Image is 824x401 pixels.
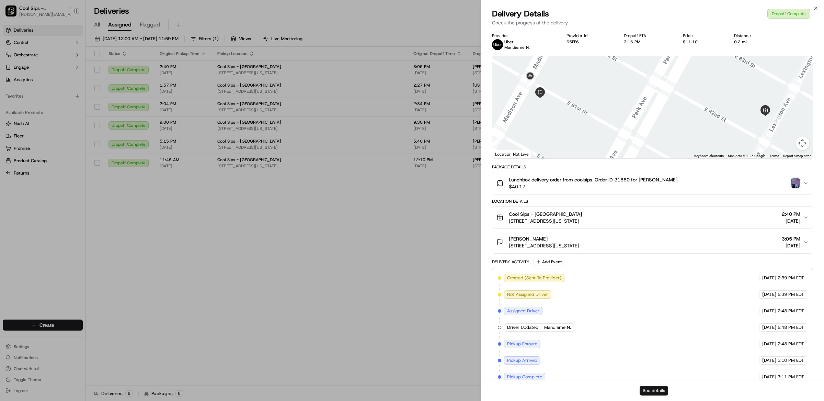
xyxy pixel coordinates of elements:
a: Open this area in Google Maps (opens a new window) [494,149,517,158]
span: 2:48 PM EDT [778,308,804,314]
span: Pickup Complete [507,374,542,380]
span: Driver Updated [507,324,538,331]
span: 2:48 PM EDT [778,324,804,331]
span: 3:05 PM [782,235,800,242]
span: [DATE] [782,218,800,224]
span: Pylon [68,116,83,122]
span: [STREET_ADDRESS][US_STATE] [509,218,582,224]
span: Delivery Details [492,8,549,19]
span: Cool Sips - [GEOGRAPHIC_DATA] [509,211,582,218]
div: Start new chat [23,66,113,73]
a: 📗Knowledge Base [4,97,55,109]
span: 2:48 PM EDT [778,341,804,347]
span: [DATE] [762,308,776,314]
span: Assigned Driver [507,308,539,314]
div: 3:16 PM [624,39,672,45]
span: Pickup Enroute [507,341,537,347]
div: 📗 [7,100,12,106]
img: uber-new-logo.jpeg [492,39,503,50]
span: [DATE] [762,324,776,331]
div: Package Details [492,164,813,170]
span: Pickup Arrived [507,357,537,364]
span: 3:11 PM EDT [778,374,804,380]
span: [DATE] [762,374,776,380]
span: Not Assigned Driver [507,291,548,298]
img: Nash [7,7,21,21]
span: Mandieme N. [504,45,530,50]
button: See details [640,386,668,396]
img: Google [494,149,517,158]
span: 2:39 PM EDT [778,275,804,281]
span: Map data ©2025 Google [728,154,765,158]
span: [STREET_ADDRESS][US_STATE] [509,242,579,249]
div: Location Details [492,199,813,204]
span: API Documentation [65,100,110,107]
p: Welcome 👋 [7,27,125,38]
div: We're available if you need us! [23,73,87,78]
span: 2:40 PM [782,211,800,218]
span: [DATE] [782,242,800,249]
span: $40.17 [509,183,678,190]
span: Knowledge Base [14,100,53,107]
div: 0.2 mi [734,39,777,45]
span: Created (Sent To Provider) [507,275,561,281]
div: Provider Id [566,33,613,38]
div: Dropoff ETA [624,33,672,38]
div: 💻 [58,100,64,106]
div: 5 [490,139,499,148]
span: 3:10 PM EDT [778,357,804,364]
span: [DATE] [762,275,776,281]
button: Lunchbox delivery order from coolsips. Order ID 21880 for [PERSON_NAME].$40.17photo_proof_of_deli... [492,172,813,194]
span: [DATE] [762,291,776,298]
div: $11.10 [683,39,723,45]
span: [DATE] [762,341,776,347]
div: Delivery Activity [492,259,529,265]
div: 12 [774,115,783,124]
div: 13 [527,78,536,87]
button: Cool Sips - [GEOGRAPHIC_DATA][STREET_ADDRESS][US_STATE]2:40 PM[DATE] [492,207,813,229]
div: Price [683,33,723,38]
a: Report a map error [783,154,811,158]
span: 2:39 PM EDT [778,291,804,298]
button: 65EF6 [566,39,579,45]
div: Distance [734,33,777,38]
span: [PERSON_NAME] [509,235,548,242]
div: Location Not Live [492,150,532,158]
button: Keyboard shortcuts [694,154,724,158]
button: Add Event [534,258,564,266]
span: Lunchbox delivery order from coolsips. Order ID 21880 for [PERSON_NAME]. [509,176,678,183]
p: Check the progress of the delivery [492,19,813,26]
a: 💻API Documentation [55,97,113,109]
span: [DATE] [762,357,776,364]
button: Map camera controls [796,136,809,150]
span: Mandieme N. [544,324,571,331]
button: [PERSON_NAME][STREET_ADDRESS][US_STATE]3:05 PM[DATE] [492,231,813,253]
div: Provider [492,33,556,38]
input: Got a question? Start typing here... [18,44,124,52]
img: photo_proof_of_delivery image [791,178,800,188]
a: Terms (opens in new tab) [769,154,779,158]
a: Powered byPylon [48,116,83,122]
img: 1736555255976-a54dd68f-1ca7-489b-9aae-adbdc363a1c4 [7,66,19,78]
button: Start new chat [117,68,125,76]
p: Uber [504,39,530,45]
